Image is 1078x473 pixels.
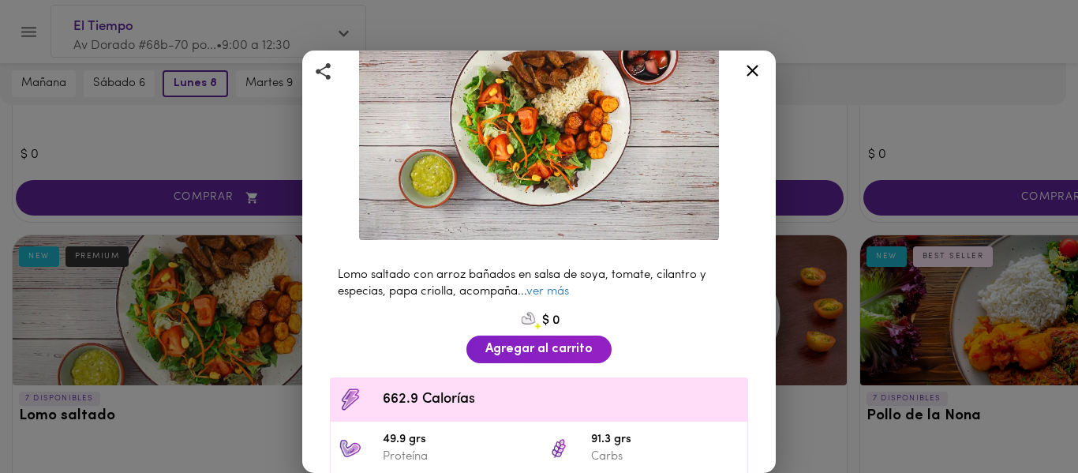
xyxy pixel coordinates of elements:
[339,437,362,460] img: 49.9 grs Proteína
[383,449,531,465] p: Proteína
[322,309,756,332] div: $ 0
[986,381,1062,457] iframe: Messagebird Livechat Widget
[383,389,739,411] span: 662.9 Calorías
[383,431,531,449] span: 49.9 grs
[518,309,542,332] img: 3c9730_d571e2bb10fd466bb8d4b1f1dc8ae5fc~mv2.png
[339,388,362,411] img: Contenido calórico
[485,342,593,357] span: Agregar al carrito
[547,437,571,460] img: 91.3 grs Carbs
[338,269,706,298] span: Lomo saltado con arroz bañados en salsa de soya, tomate, cilantro y especias, papa criolla, acomp...
[591,449,739,465] p: Carbs
[359,1,719,241] img: Lomo saltado
[591,431,739,449] span: 91.3 grs
[466,336,612,363] button: Agregar al carrito
[526,286,569,298] a: ver más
